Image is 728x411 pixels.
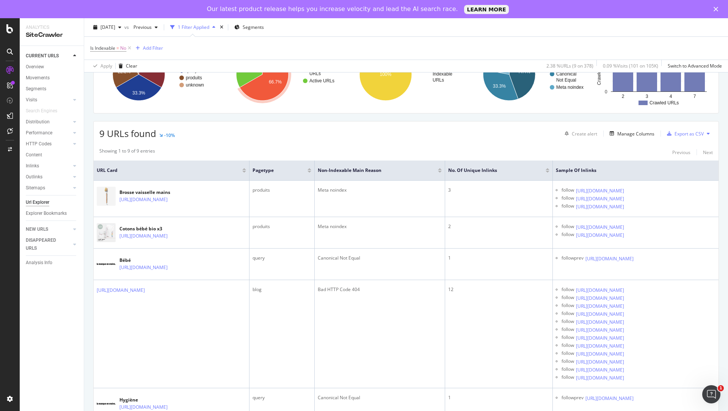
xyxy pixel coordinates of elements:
[207,5,458,13] div: Our latest product release helps you increase velocity and lead the AI search race.
[99,127,156,140] span: 9 URLs found
[562,302,574,310] div: follow
[556,71,576,77] text: Canonical
[253,167,297,174] span: pagetype
[576,350,624,358] a: [URL][DOMAIN_NAME]
[576,310,624,318] a: [URL][DOMAIN_NAME]
[576,366,624,374] a: [URL][DOMAIN_NAME]
[99,148,155,157] div: Showing 1 to 9 of 9 entries
[596,56,602,85] text: Crawled URLs
[119,257,192,264] div: Bébé
[26,151,78,159] a: Content
[26,24,78,31] div: Analytics
[562,187,574,195] div: follow
[26,74,78,82] a: Movements
[116,60,137,72] button: Clear
[576,334,624,342] a: [URL][DOMAIN_NAME]
[562,326,574,334] div: follow
[26,259,52,267] div: Analysis Info
[26,63,78,71] a: Overview
[668,63,722,69] div: Switch to Advanced Mode
[119,189,192,196] div: Brosse vaisselle mains
[714,7,721,11] div: Fermer
[97,399,116,409] img: main image
[448,187,549,194] div: 3
[585,395,634,402] a: [URL][DOMAIN_NAME]
[617,131,654,137] div: Manage Columns
[26,173,42,181] div: Outlinks
[556,85,584,90] text: Meta noindex
[517,69,530,74] text: 44.4%
[562,394,584,402] div: follow prev
[26,209,78,217] a: Explorer Bookmarks
[318,187,442,194] div: Meta noindex
[576,318,624,326] a: [URL][DOMAIN_NAME]
[576,326,624,334] a: [URL][DOMAIN_NAME]
[650,100,679,106] text: Crawled URLs
[318,223,442,230] div: Meta noindex
[665,60,722,72] button: Switch to Advanced Mode
[318,394,442,401] div: Canonical Not Equal
[26,162,39,170] div: Inlinks
[26,140,71,148] a: HTTP Codes
[433,71,452,77] text: Indexable
[433,77,444,83] text: URLs
[448,255,549,261] div: 1
[253,255,312,261] div: query
[576,195,624,203] a: [URL][DOMAIN_NAME]
[562,342,574,350] div: follow
[26,52,59,60] div: CURRENT URLS
[26,184,71,192] a: Sitemaps
[26,198,49,206] div: Url Explorer
[26,184,45,192] div: Sitemaps
[576,231,624,239] a: [URL][DOMAIN_NAME]
[576,294,624,302] a: [URL][DOMAIN_NAME]
[231,21,267,33] button: Segments
[97,287,145,294] a: [URL][DOMAIN_NAME]
[26,85,46,93] div: Segments
[90,21,124,33] button: [DATE]
[562,358,574,366] div: follow
[26,107,65,115] a: Search Engines
[90,60,112,72] button: Apply
[218,24,225,31] div: times
[26,96,71,104] a: Visits
[119,225,192,232] div: Cotons bébé bio x3
[223,41,343,107] svg: A chart.
[126,63,137,69] div: Clear
[448,167,534,174] span: No. of Unique Inlinks
[100,24,115,30] span: 2025 Aug. 26th
[26,52,71,60] a: CURRENT URLS
[243,24,264,30] span: Segments
[26,118,50,126] div: Distribution
[562,334,574,342] div: follow
[562,231,574,239] div: follow
[253,394,312,401] div: query
[572,131,597,137] div: Create alert
[253,223,312,230] div: produits
[97,259,116,269] img: main image
[562,255,584,263] div: follow prev
[309,78,334,83] text: Active URLs
[26,259,78,267] a: Analysis Info
[26,236,71,252] a: DISAPPEARED URLS
[672,149,690,156] div: Previous
[702,385,720,403] iframe: Intercom live chat
[693,94,696,99] text: 7
[253,187,312,194] div: produits
[603,63,658,69] div: 0.09 % Visits ( 101 on 105K )
[576,374,624,382] a: [URL][DOMAIN_NAME]
[26,140,52,148] div: HTTP Codes
[186,82,204,88] text: unknown
[119,403,168,411] a: [URL][DOMAIN_NAME]
[119,264,168,271] a: [URL][DOMAIN_NAME]
[26,225,71,233] a: NEW URLS
[562,203,574,211] div: follow
[90,45,115,51] span: Is Indexable
[675,131,704,137] div: Export as CSV
[670,94,672,99] text: 4
[26,118,71,126] a: Distribution
[546,63,593,69] div: 2.38 % URLs ( 9 on 378 )
[100,63,112,69] div: Apply
[448,223,549,230] div: 2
